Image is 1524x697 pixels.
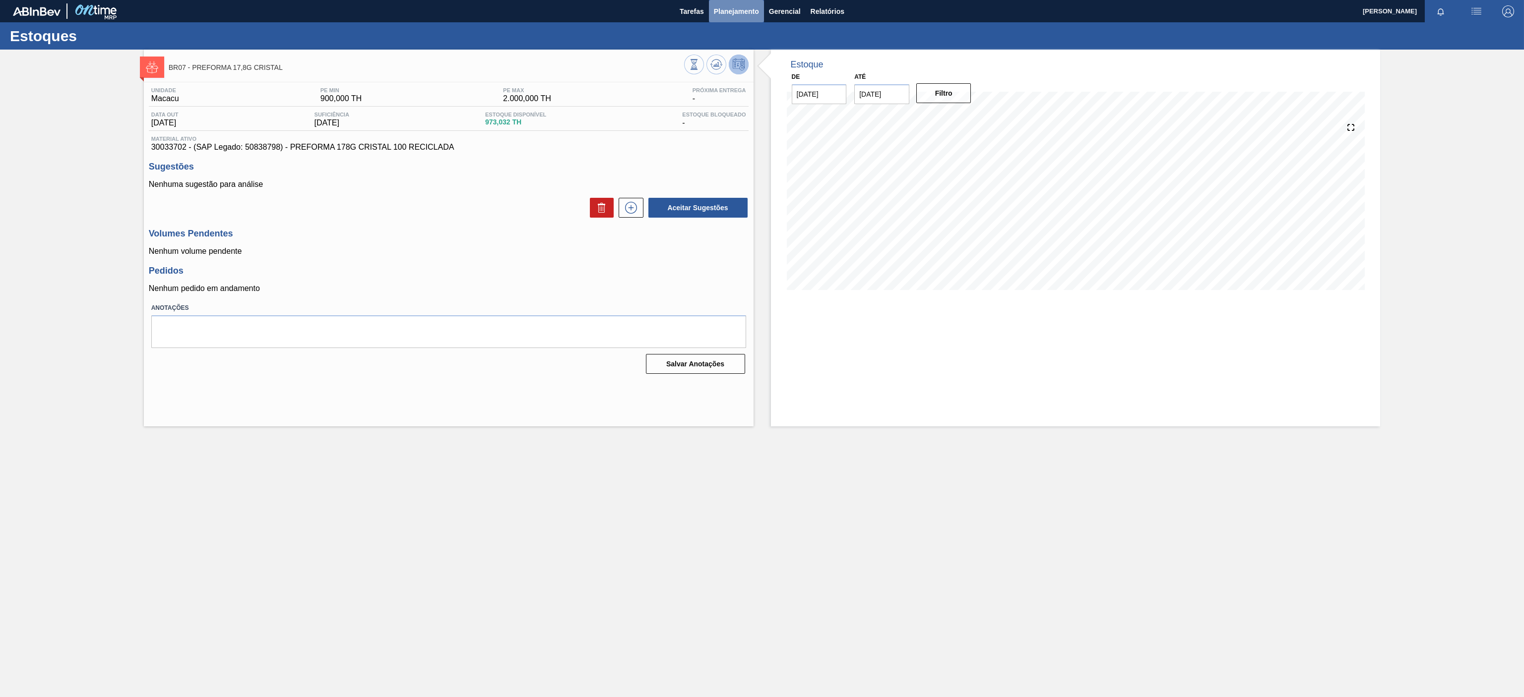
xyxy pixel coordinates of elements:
[854,73,866,80] label: Até
[614,198,643,218] div: Nova sugestão
[149,284,749,293] p: Nenhum pedido em andamento
[792,73,800,80] label: De
[151,87,179,93] span: Unidade
[151,118,179,127] span: [DATE]
[792,84,847,104] input: dd/mm/yyyy
[646,354,745,374] button: Salvar Anotações
[149,162,749,172] h3: Sugestões
[151,143,746,152] span: 30033702 - (SAP Legado: 50838798) - PREFORMA 178G CRISTAL 100 RECICLADA
[729,55,749,74] button: Desprogramar Estoque
[146,61,158,73] img: Ícone
[690,87,749,103] div: -
[769,5,801,17] span: Gerencial
[585,198,614,218] div: Excluir Sugestões
[320,87,362,93] span: PE MIN
[503,94,551,103] span: 2.000,000 TH
[151,112,179,117] span: Data out
[315,118,349,127] span: [DATE]
[315,112,349,117] span: Suficiência
[916,83,971,103] button: Filtro
[684,55,704,74] button: Visão Geral dos Estoques
[10,30,186,42] h1: Estoques
[693,87,746,93] span: Próxima Entrega
[485,112,546,117] span: Estoque Disponível
[503,87,551,93] span: PE MAX
[151,136,746,142] span: Material ativo
[706,55,726,74] button: Atualizar Gráfico
[648,198,748,218] button: Aceitar Sugestões
[151,301,746,315] label: Anotações
[714,5,759,17] span: Planejamento
[169,64,684,71] span: BR07 - PREFORMA 17,8G CRISTAL
[1425,4,1457,18] button: Notificações
[485,118,546,126] span: 973,032 TH
[1470,5,1482,17] img: userActions
[680,112,748,127] div: -
[149,180,749,189] p: Nenhuma sugestão para análise
[854,84,909,104] input: dd/mm/yyyy
[320,94,362,103] span: 900,000 TH
[149,229,749,239] h3: Volumes Pendentes
[149,247,749,256] p: Nenhum volume pendente
[680,5,704,17] span: Tarefas
[149,266,749,276] h3: Pedidos
[643,197,749,219] div: Aceitar Sugestões
[13,7,61,16] img: TNhmsLtSVTkK8tSr43FrP2fwEKptu5GPRR3wAAAABJRU5ErkJggg==
[811,5,844,17] span: Relatórios
[682,112,746,117] span: Estoque Bloqueado
[1502,5,1514,17] img: Logout
[151,94,179,103] span: Macacu
[791,59,824,70] div: Estoque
